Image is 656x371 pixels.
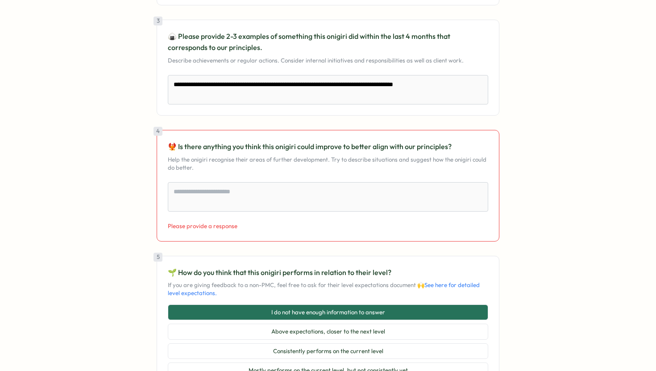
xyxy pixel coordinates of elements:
[154,17,162,25] div: 3
[168,57,488,65] p: Describe achievements or regular actions. Consider internal initiatives and responsibilities as w...
[168,31,488,53] p: 🍙 Please provide 2-3 examples of something this onigiri did within the last 4 months that corresp...
[154,253,162,262] div: 5
[168,267,488,278] p: 🌱 How do you think that this onigiri performs in relation to their level?
[168,281,488,297] p: If you are giving feedback to a non-PMC, feel free to ask for their level expectations document 🙌
[168,343,488,359] button: Consistently performs on the current level
[168,281,480,296] a: See here for detailed level expectations.
[168,304,488,321] button: I do not have enough information to answer
[168,156,488,171] p: Help the onigiri recognise their areas of further development. Try to describe situations and sug...
[168,324,488,340] button: Above expectations, closer to the next level
[154,127,162,136] div: 4
[168,222,488,230] p: Please provide a response
[168,141,488,152] p: 🐦‍🔥 Is there anything you think this onigiri could improve to better align with our principles?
